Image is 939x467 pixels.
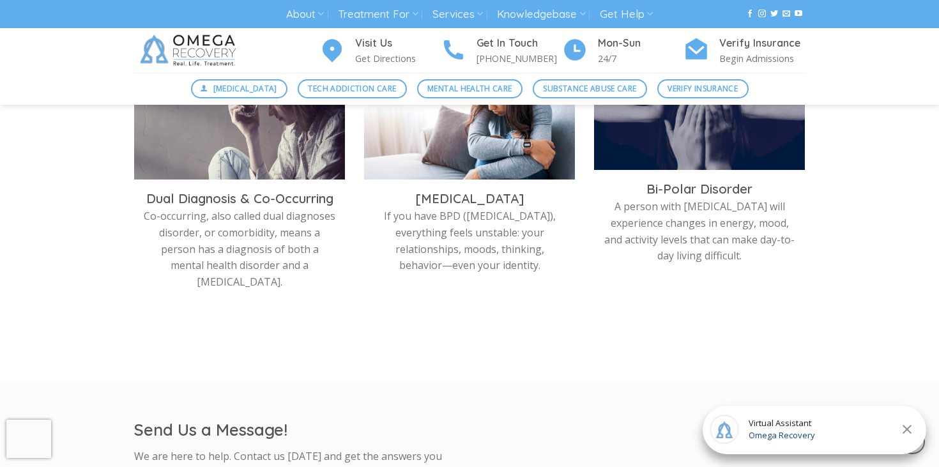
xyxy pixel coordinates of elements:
h4: Visit Us [355,35,441,52]
p: 24/7 [598,51,683,66]
a: Treatment For [338,3,418,26]
a: Get Help [600,3,653,26]
h4: Mon-Sun [598,35,683,52]
p: Get Directions [355,51,441,66]
p: A person with [MEDICAL_DATA] will experience changes in energy, mood, and activity levels that ca... [604,199,795,264]
a: Tech Addiction Care [298,79,407,98]
h4: Verify Insurance [719,35,805,52]
p: If you have BPD ([MEDICAL_DATA]), everything feels unstable: your relationships, moods, thinking,... [374,208,565,273]
a: Follow on Instagram [758,10,766,19]
h2: Send Us a Message! [134,419,460,440]
a: Visit Us Get Directions [319,35,441,66]
img: Omega Recovery [134,28,246,73]
p: Co-occurring, also called dual diagnoses disorder, or comorbidity, means a person has a diagnosis... [144,208,335,290]
a: Get In Touch [PHONE_NUMBER] [441,35,562,66]
h3: Bi-Polar Disorder [604,181,795,197]
span: Tech Addiction Care [308,82,396,95]
a: Verify Insurance [657,79,749,98]
a: Services [432,3,483,26]
h3: [MEDICAL_DATA] [374,190,565,207]
h4: Get In Touch [477,35,562,52]
h3: Dual Diagnosis & Co-Occurring [144,190,335,207]
span: Mental Health Care [427,82,512,95]
span: Verify Insurance [668,82,738,95]
a: Follow on Facebook [746,10,754,19]
a: Send us an email [782,10,790,19]
a: Follow on YouTube [795,10,802,19]
a: [MEDICAL_DATA] [191,79,288,98]
span: Substance Abuse Care [543,82,636,95]
a: Substance Abuse Care [533,79,647,98]
a: About [286,3,324,26]
p: [PHONE_NUMBER] [477,51,562,66]
p: Begin Admissions [719,51,805,66]
a: Verify Insurance Begin Admissions [683,35,805,66]
span: [MEDICAL_DATA] [213,82,277,95]
a: Follow on Twitter [770,10,778,19]
a: Knowledgebase [497,3,585,26]
a: Mental Health Care [417,79,523,98]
